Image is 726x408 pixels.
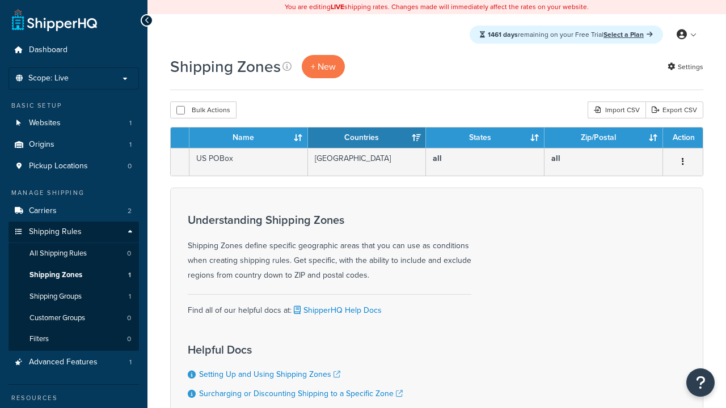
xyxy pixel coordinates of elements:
[170,56,281,78] h1: Shipping Zones
[331,2,344,12] b: LIVE
[9,134,139,155] a: Origins 1
[127,313,131,323] span: 0
[9,286,139,307] li: Shipping Groups
[29,313,85,323] span: Customer Groups
[199,368,340,380] a: Setting Up and Using Shipping Zones
[308,127,427,148] th: Countries: activate to sort column ascending
[128,206,132,216] span: 2
[645,101,703,118] a: Export CSV
[188,294,471,318] div: Find all of our helpful docs at:
[668,59,703,75] a: Settings
[29,292,82,301] span: Shipping Groups
[29,334,49,344] span: Filters
[128,270,131,280] span: 1
[199,388,403,399] a: Surcharging or Discounting Shipping to a Specific Zone
[9,352,139,373] a: Advanced Features 1
[9,134,139,155] li: Origins
[9,40,139,61] a: Dashboard
[29,118,61,128] span: Websites
[128,161,132,171] span: 0
[127,249,131,258] span: 0
[603,29,653,40] a: Select a Plan
[9,222,139,351] li: Shipping Rules
[9,286,139,307] a: Shipping Groups 1
[9,156,139,177] a: Pickup Locations 0
[29,206,57,216] span: Carriers
[9,243,139,264] a: All Shipping Rules 0
[9,265,139,286] li: Shipping Zones
[9,308,139,329] li: Customer Groups
[9,201,139,222] li: Carriers
[308,148,427,176] td: [GEOGRAPHIC_DATA]
[188,343,403,356] h3: Helpful Docs
[9,101,139,110] div: Basic Setup
[12,8,97,31] a: ShipperHQ Home
[9,113,139,134] a: Websites 1
[9,201,139,222] a: Carriers 2
[189,127,308,148] th: Name: activate to sort column ascending
[189,148,308,176] td: US POBox
[663,127,703,148] th: Action
[29,140,54,150] span: Origins
[188,214,471,283] div: Shipping Zones define specific geographic areas that you can use as conditions when creating ship...
[129,140,132,150] span: 1
[9,265,139,286] a: Shipping Zones 1
[544,127,663,148] th: Zip/Postal: activate to sort column ascending
[28,74,69,83] span: Scope: Live
[9,329,139,350] a: Filters 0
[426,127,544,148] th: States: activate to sort column ascending
[9,393,139,403] div: Resources
[686,368,715,397] button: Open Resource Center
[9,222,139,243] a: Shipping Rules
[29,270,82,280] span: Shipping Zones
[470,25,663,44] div: remaining on your Free Trial
[9,113,139,134] li: Websites
[129,118,132,128] span: 1
[9,352,139,373] li: Advanced Features
[433,152,442,164] b: all
[29,358,98,367] span: Advanced Features
[488,29,518,40] strong: 1461 days
[127,334,131,344] span: 0
[588,101,645,118] div: Import CSV
[311,60,336,73] span: + New
[292,304,382,316] a: ShipperHQ Help Docs
[302,55,345,78] a: + New
[9,329,139,350] li: Filters
[29,249,87,258] span: All Shipping Rules
[9,243,139,264] li: All Shipping Rules
[170,101,237,118] button: Bulk Actions
[188,214,471,226] h3: Understanding Shipping Zones
[29,161,88,171] span: Pickup Locations
[551,152,560,164] b: all
[129,358,132,367] span: 1
[29,45,67,55] span: Dashboard
[9,308,139,329] a: Customer Groups 0
[9,188,139,198] div: Manage Shipping
[29,227,82,237] span: Shipping Rules
[9,156,139,177] li: Pickup Locations
[129,292,131,301] span: 1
